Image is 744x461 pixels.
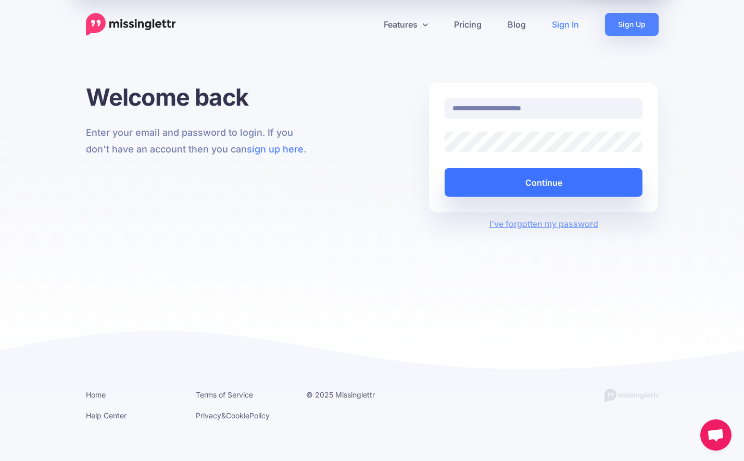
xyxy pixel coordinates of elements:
[441,13,495,36] a: Pricing
[247,144,304,155] a: sign up here
[86,124,316,158] p: Enter your email and password to login. If you don't have an account then you can .
[489,219,598,229] a: I've forgotten my password
[495,13,539,36] a: Blog
[86,83,316,111] h1: Welcome back
[86,390,106,399] a: Home
[700,419,732,451] div: Open chat
[196,411,221,420] a: Privacy
[306,388,401,401] li: © 2025 Missinglettr
[86,411,127,420] a: Help Center
[226,411,249,420] a: Cookie
[196,390,253,399] a: Terms of Service
[539,13,592,36] a: Sign In
[445,168,643,197] button: Continue
[196,409,291,422] li: & Policy
[371,13,441,36] a: Features
[605,13,659,36] a: Sign Up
